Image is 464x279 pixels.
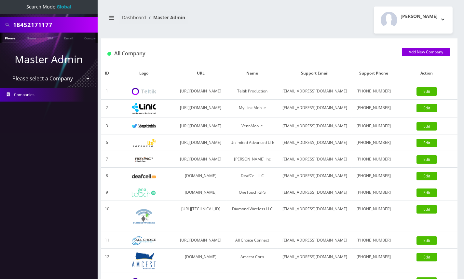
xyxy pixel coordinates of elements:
[227,134,278,151] td: Unlimited Advanced LTE
[101,168,113,184] td: 8
[174,201,226,232] td: [URL][TECHNICAL_ID]
[174,64,226,83] th: URL
[101,118,113,134] td: 3
[132,139,156,147] img: Unlimited Advanced LTE
[352,118,396,134] td: [PHONE_NUMBER]
[57,4,71,10] strong: Global
[352,83,396,100] td: [PHONE_NUMBER]
[278,249,351,273] td: [EMAIL_ADDRESS][DOMAIN_NAME]
[174,83,226,100] td: [URL][DOMAIN_NAME]
[401,14,438,19] h2: [PERSON_NAME]
[416,139,437,147] a: Edit
[174,168,226,184] td: [DOMAIN_NAME]
[101,64,113,83] th: ID
[122,14,146,21] a: Dashboard
[101,232,113,249] td: 11
[106,11,274,29] nav: breadcrumb
[227,100,278,118] td: My Link Mobile
[146,14,185,21] li: Master Admin
[132,252,156,270] img: Amcest Corp
[2,33,19,43] a: Phone
[227,168,278,184] td: DeafCell LLC
[132,188,156,197] img: OneTouch GPS
[227,201,278,232] td: Diamond Wireless LLC
[13,19,96,31] input: Search All Companies
[278,201,351,232] td: [EMAIL_ADDRESS][DOMAIN_NAME]
[132,157,156,163] img: Rexing Inc
[132,88,156,95] img: Teltik Production
[416,172,437,180] a: Edit
[227,184,278,201] td: OneTouch GPS
[44,33,56,43] a: SIM
[402,48,450,56] a: Add New Company
[174,134,226,151] td: [URL][DOMAIN_NAME]
[278,83,351,100] td: [EMAIL_ADDRESS][DOMAIN_NAME]
[278,151,351,168] td: [EMAIL_ADDRESS][DOMAIN_NAME]
[352,249,396,273] td: [PHONE_NUMBER]
[352,134,396,151] td: [PHONE_NUMBER]
[101,134,113,151] td: 6
[416,205,437,214] a: Edit
[352,232,396,249] td: [PHONE_NUMBER]
[26,4,71,10] span: Search Mode:
[132,236,156,245] img: All Choice Connect
[174,232,226,249] td: [URL][DOMAIN_NAME]
[14,92,35,97] span: Companies
[174,118,226,134] td: [URL][DOMAIN_NAME]
[278,64,351,83] th: Support Email
[278,118,351,134] td: [EMAIL_ADDRESS][DOMAIN_NAME]
[416,155,437,164] a: Edit
[352,184,396,201] td: [PHONE_NUMBER]
[416,253,437,261] a: Edit
[113,64,175,83] th: Logo
[227,83,278,100] td: Teltik Production
[101,249,113,273] td: 12
[132,103,156,114] img: My Link Mobile
[416,104,437,112] a: Edit
[101,201,113,232] td: 10
[227,249,278,273] td: Amcest Corp
[416,188,437,197] a: Edit
[396,64,457,83] th: Action
[352,168,396,184] td: [PHONE_NUMBER]
[352,151,396,168] td: [PHONE_NUMBER]
[107,52,111,56] img: All Company
[352,100,396,118] td: [PHONE_NUMBER]
[101,100,113,118] td: 2
[132,174,156,178] img: DeafCell LLC
[227,64,278,83] th: Name
[278,168,351,184] td: [EMAIL_ADDRESS][DOMAIN_NAME]
[374,7,453,34] button: [PERSON_NAME]
[416,122,437,131] a: Edit
[101,151,113,168] td: 7
[174,184,226,201] td: [DOMAIN_NAME]
[132,204,156,229] img: Diamond Wireless LLC
[352,201,396,232] td: [PHONE_NUMBER]
[174,249,226,273] td: [DOMAIN_NAME]
[278,100,351,118] td: [EMAIL_ADDRESS][DOMAIN_NAME]
[416,87,437,96] a: Edit
[61,33,76,43] a: Email
[227,151,278,168] td: [PERSON_NAME] Inc
[174,100,226,118] td: [URL][DOMAIN_NAME]
[278,232,351,249] td: [EMAIL_ADDRESS][DOMAIN_NAME]
[101,184,113,201] td: 9
[278,184,351,201] td: [EMAIL_ADDRESS][DOMAIN_NAME]
[174,151,226,168] td: [URL][DOMAIN_NAME]
[101,83,113,100] td: 1
[352,64,396,83] th: Support Phone
[278,134,351,151] td: [EMAIL_ADDRESS][DOMAIN_NAME]
[416,236,437,245] a: Edit
[23,33,39,43] a: Name
[132,124,156,129] img: VennMobile
[227,118,278,134] td: VennMobile
[107,50,392,57] h1: All Company
[227,232,278,249] td: All Choice Connect
[81,33,103,43] a: Company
